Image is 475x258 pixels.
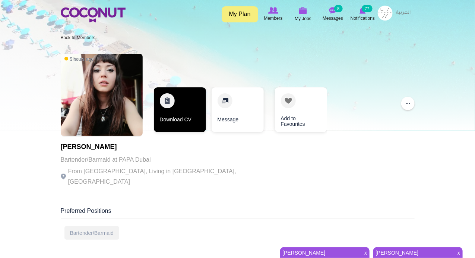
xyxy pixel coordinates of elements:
div: Bartender/Barmaid [64,226,120,240]
img: Notifications [360,7,366,14]
img: Home [61,7,126,22]
span: 5 hours ago [64,56,93,62]
a: Add to Favourites [275,87,327,132]
span: x [455,248,463,258]
span: Notifications [351,15,375,22]
img: My Jobs [299,7,307,14]
a: Back to Members [61,35,95,40]
a: My Plan [222,6,258,22]
span: x [362,248,370,258]
a: العربية [393,6,415,21]
img: Messages [329,7,337,14]
span: Members [264,15,282,22]
span: Messages [323,15,343,22]
p: Bartender/Barmaid at PAPA Dubai [61,155,266,165]
a: Message [212,87,264,132]
a: Download CV [154,87,206,132]
p: From [GEOGRAPHIC_DATA], Living in [GEOGRAPHIC_DATA], [GEOGRAPHIC_DATA] [61,166,266,187]
span: My Jobs [295,15,311,22]
button: ... [401,97,415,110]
small: 8 [334,5,342,12]
h1: [PERSON_NAME] [61,143,266,151]
a: [PERSON_NAME] [280,248,360,258]
div: 3 / 3 [269,87,322,136]
img: Browse Members [268,7,278,14]
div: 2 / 3 [212,87,264,136]
a: [PERSON_NAME] [373,248,453,258]
a: Browse Members Members [259,6,288,23]
a: Notifications Notifications 77 [348,6,378,23]
a: Messages Messages 8 [318,6,348,23]
small: 77 [362,5,372,12]
div: Preferred Positions [61,207,415,219]
div: 1 / 3 [154,87,206,136]
a: My Jobs My Jobs [288,6,318,23]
